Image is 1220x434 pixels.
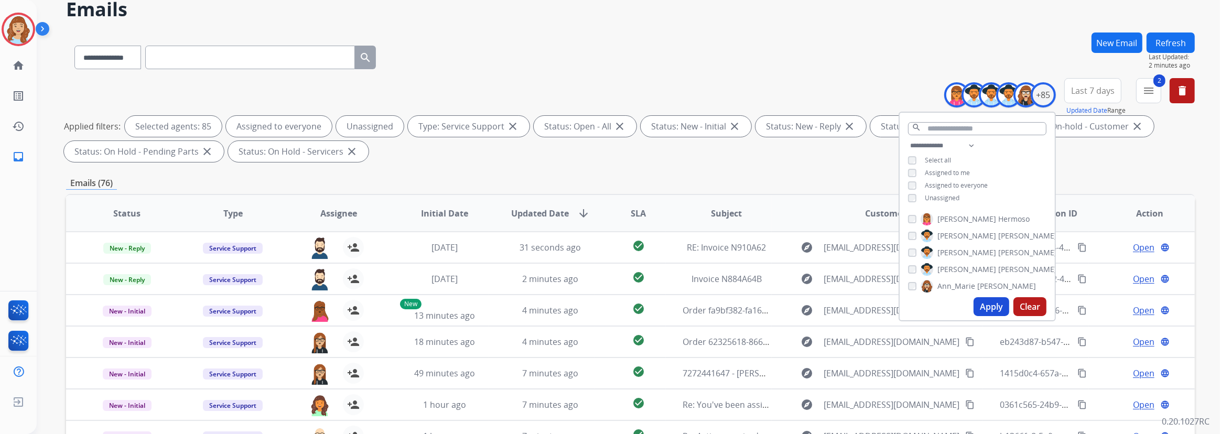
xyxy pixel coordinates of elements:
span: Open [1133,398,1154,411]
span: Range [1066,106,1126,115]
mat-icon: person_add [347,304,360,317]
mat-icon: home [12,59,25,72]
p: 0.20.1027RC [1162,415,1210,428]
span: SLA [631,207,646,220]
mat-icon: language [1160,400,1170,409]
mat-icon: explore [801,273,813,285]
span: [EMAIL_ADDRESS][DOMAIN_NAME] [824,335,959,348]
span: [EMAIL_ADDRESS][DOMAIN_NAME] [824,398,959,411]
p: Emails (76) [66,177,117,190]
span: [DATE] [431,242,458,253]
mat-icon: content_copy [965,368,975,378]
span: Assignee [320,207,357,220]
img: avatar [4,15,33,44]
span: Open [1133,335,1154,348]
span: eb243d87-b547-49ea-a13e-82b914526b64 [1000,336,1164,348]
p: Applied filters: [64,120,121,133]
button: 2 [1136,78,1161,103]
span: Unassigned [925,193,959,202]
div: Status: On-hold – Internal [870,116,1007,137]
mat-icon: explore [801,335,813,348]
span: 2 [1153,74,1165,87]
mat-icon: close [728,120,741,133]
div: Assigned to everyone [226,116,332,137]
div: Status: On Hold - Pending Parts [64,141,224,162]
span: [EMAIL_ADDRESS][DOMAIN_NAME] [824,367,959,379]
span: New - Reply [103,243,151,254]
span: [PERSON_NAME] [977,281,1036,291]
span: [PERSON_NAME] [937,231,996,241]
span: [PERSON_NAME] [937,214,996,224]
mat-icon: check_circle [632,334,645,346]
img: agent-avatar [309,300,330,322]
mat-icon: explore [801,241,813,254]
span: Invoice N884A64B [692,273,762,285]
span: Last Updated: [1149,53,1195,61]
span: [PERSON_NAME] [998,231,1057,241]
div: Selected agents: 85 [125,116,222,137]
span: 1415d0c4-657a-488c-aa46-9c0889d224ed [1000,367,1161,379]
button: New Email [1092,32,1142,53]
button: Last 7 days [1064,78,1121,103]
mat-icon: close [506,120,519,133]
span: Service Support [203,306,263,317]
span: Open [1133,304,1154,317]
span: Assigned to everyone [925,181,988,190]
mat-icon: close [201,145,213,158]
mat-icon: arrow_downward [577,207,590,220]
span: [EMAIL_ADDRESS][DOMAIN_NAME] [824,273,959,285]
th: Action [1089,195,1195,232]
span: New - Initial [103,306,152,317]
mat-icon: content_copy [1077,400,1087,409]
div: Status: Open - All [534,116,636,137]
mat-icon: menu [1142,84,1155,97]
button: Apply [974,297,1009,316]
button: Clear [1013,297,1046,316]
span: Type [223,207,243,220]
mat-icon: content_copy [1077,306,1087,315]
mat-icon: language [1160,337,1170,346]
mat-icon: language [1160,306,1170,315]
span: 49 minutes ago [414,367,475,379]
span: [EMAIL_ADDRESS][DOMAIN_NAME] [824,241,959,254]
img: agent-avatar [309,331,330,353]
span: Service Support [203,274,263,285]
span: Order 62325618-8664-4723-bbb1-7a5206d2133e [683,336,872,348]
img: agent-avatar [309,394,330,416]
span: Ann_Marie [937,281,975,291]
mat-icon: content_copy [1077,243,1087,252]
mat-icon: close [613,120,626,133]
span: 7272441647 - [PERSON_NAME] [683,367,802,379]
mat-icon: content_copy [965,337,975,346]
mat-icon: language [1160,243,1170,252]
span: Service Support [203,243,263,254]
span: Service Support [203,368,263,379]
mat-icon: close [843,120,856,133]
span: Status [113,207,141,220]
span: Select all [925,156,951,165]
div: Status: On Hold - Servicers [228,141,369,162]
span: Subject [711,207,742,220]
span: 4 minutes ago [522,336,578,348]
span: Re: You've been assigned a new service order: 5a462ed0-4857-4d60-962c-da358ffb5c7e [683,399,1025,410]
mat-icon: search [912,123,921,132]
span: 7 minutes ago [522,399,578,410]
span: Initial Date [421,207,468,220]
mat-icon: language [1160,274,1170,284]
span: Assigned to me [925,168,970,177]
mat-icon: person_add [347,241,360,254]
mat-icon: person_add [347,398,360,411]
span: Order fa9bf382-fa16-4912-a7a4-1992ae8fdd2f [683,305,861,316]
mat-icon: delete [1176,84,1189,97]
span: Open [1133,241,1154,254]
span: 0361c565-24b9-42ef-a9d7-7b16a6b466c9 [1000,399,1160,410]
mat-icon: close [1131,120,1143,133]
span: [PERSON_NAME] [937,247,996,258]
mat-icon: explore [801,304,813,317]
span: RE: Invoice N910A62 [687,242,766,253]
span: [PERSON_NAME] [998,264,1057,275]
p: New [400,299,422,309]
mat-icon: explore [801,398,813,411]
span: 2 minutes ago [1149,61,1195,70]
span: [PERSON_NAME] [998,247,1057,258]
